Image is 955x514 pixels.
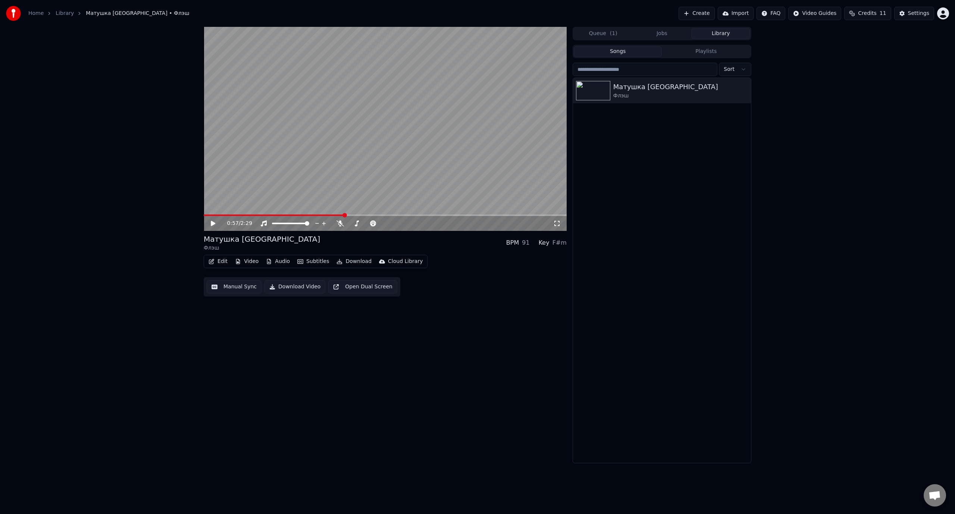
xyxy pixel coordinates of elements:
[924,484,946,507] div: Open chat
[263,256,293,267] button: Audio
[241,220,252,227] span: 2:29
[232,256,262,267] button: Video
[204,234,320,244] div: Матушка [GEOGRAPHIC_DATA]
[844,7,891,20] button: Credits11
[724,66,735,73] span: Sort
[788,7,841,20] button: Video Guides
[86,10,189,17] span: Матушка [GEOGRAPHIC_DATA] • Флэш
[522,238,529,247] div: 91
[757,7,785,20] button: FAQ
[56,10,74,17] a: Library
[610,30,617,37] span: ( 1 )
[227,220,239,227] span: 0:57
[880,10,886,17] span: 11
[858,10,876,17] span: Credits
[574,28,633,39] button: Queue
[6,6,21,21] img: youka
[691,28,750,39] button: Library
[227,220,245,227] div: /
[574,46,662,57] button: Songs
[28,10,190,17] nav: breadcrumb
[894,7,934,20] button: Settings
[539,238,549,247] div: Key
[294,256,332,267] button: Subtitles
[506,238,519,247] div: BPM
[613,82,748,92] div: Матушка [GEOGRAPHIC_DATA]
[206,256,231,267] button: Edit
[204,244,320,252] div: Флэш
[328,280,397,294] button: Open Dual Screen
[334,256,375,267] button: Download
[388,258,423,265] div: Cloud Library
[264,280,325,294] button: Download Video
[28,10,44,17] a: Home
[718,7,754,20] button: Import
[662,46,750,57] button: Playlists
[613,92,748,100] div: Флэш
[552,238,567,247] div: F#m
[908,10,929,17] div: Settings
[679,7,715,20] button: Create
[633,28,692,39] button: Jobs
[207,280,262,294] button: Manual Sync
